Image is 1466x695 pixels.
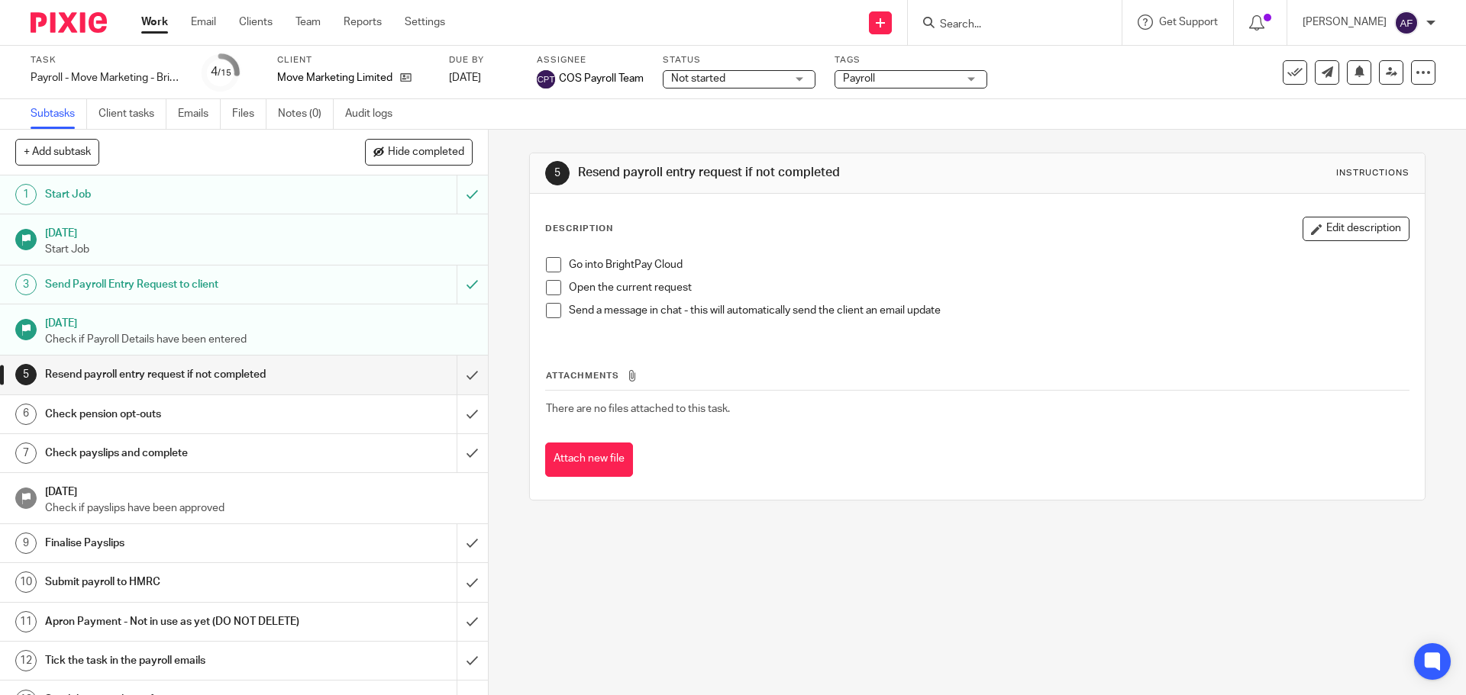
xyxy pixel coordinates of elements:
[546,372,619,380] span: Attachments
[569,303,1408,318] p: Send a message in chat - this will automatically send the client an email update
[15,274,37,295] div: 3
[15,404,37,425] div: 6
[344,14,382,30] a: Reports
[45,649,309,672] h1: Tick the task in the payroll emails
[546,404,730,414] span: There are no files attached to this task.
[843,73,875,84] span: Payroll
[45,363,309,386] h1: Resend payroll entry request if not completed
[405,14,445,30] a: Settings
[45,242,473,257] p: Start Job
[98,99,166,129] a: Client tasks
[15,139,99,165] button: + Add subtask
[569,257,1408,272] p: Go into BrightPay Cloud
[45,222,473,241] h1: [DATE]
[1303,217,1409,241] button: Edit description
[45,273,309,296] h1: Send Payroll Entry Request to client
[218,69,231,77] small: /15
[45,403,309,426] h1: Check pension opt-outs
[45,500,473,516] p: Check if payslips have been approved
[45,610,309,633] h1: Apron Payment - Not in use as yet (DO NOT DELETE)
[449,72,481,83] span: [DATE]
[31,70,183,85] div: Payroll - Move Marketing - BrightPay CLOUD - Pay day: [DATE]
[663,54,815,66] label: Status
[141,14,168,30] a: Work
[277,54,430,66] label: Client
[388,146,464,159] span: Hide completed
[537,70,555,88] img: svg%3E
[45,481,473,500] h1: [DATE]
[559,71,644,86] span: COS Payroll Team
[15,364,37,385] div: 5
[545,161,570,185] div: 5
[938,18,1076,32] input: Search
[277,70,392,85] p: Move Marketing Limited
[15,571,37,593] div: 10
[15,533,37,554] div: 9
[31,54,183,66] label: Task
[578,165,1010,181] h1: Resend payroll entry request if not completed
[15,442,37,464] div: 7
[45,183,309,206] h1: Start Job
[671,73,725,84] span: Not started
[278,99,334,129] a: Notes (0)
[45,571,309,594] h1: Submit payroll to HMRC
[178,99,221,129] a: Emails
[15,650,37,671] div: 12
[45,332,473,347] p: Check if Payroll Details have been entered
[295,14,321,30] a: Team
[31,70,183,85] div: Payroll - Move Marketing - BrightPay CLOUD - Pay day: 28th - September 2025
[1336,167,1409,179] div: Instructions
[15,184,37,205] div: 1
[537,54,644,66] label: Assignee
[1394,11,1419,35] img: svg%3E
[45,442,309,465] h1: Check payslips and complete
[191,14,216,30] a: Email
[365,139,473,165] button: Hide completed
[45,532,309,555] h1: Finalise Payslips
[1159,17,1218,27] span: Get Support
[345,99,404,129] a: Audit logs
[211,63,231,81] div: 4
[45,312,473,331] h1: [DATE]
[449,54,518,66] label: Due by
[545,442,633,477] button: Attach new file
[31,12,107,33] img: Pixie
[232,99,266,129] a: Files
[239,14,273,30] a: Clients
[835,54,987,66] label: Tags
[545,223,613,235] p: Description
[569,280,1408,295] p: Open the current request
[31,99,87,129] a: Subtasks
[1303,14,1387,30] p: [PERSON_NAME]
[15,611,37,632] div: 11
